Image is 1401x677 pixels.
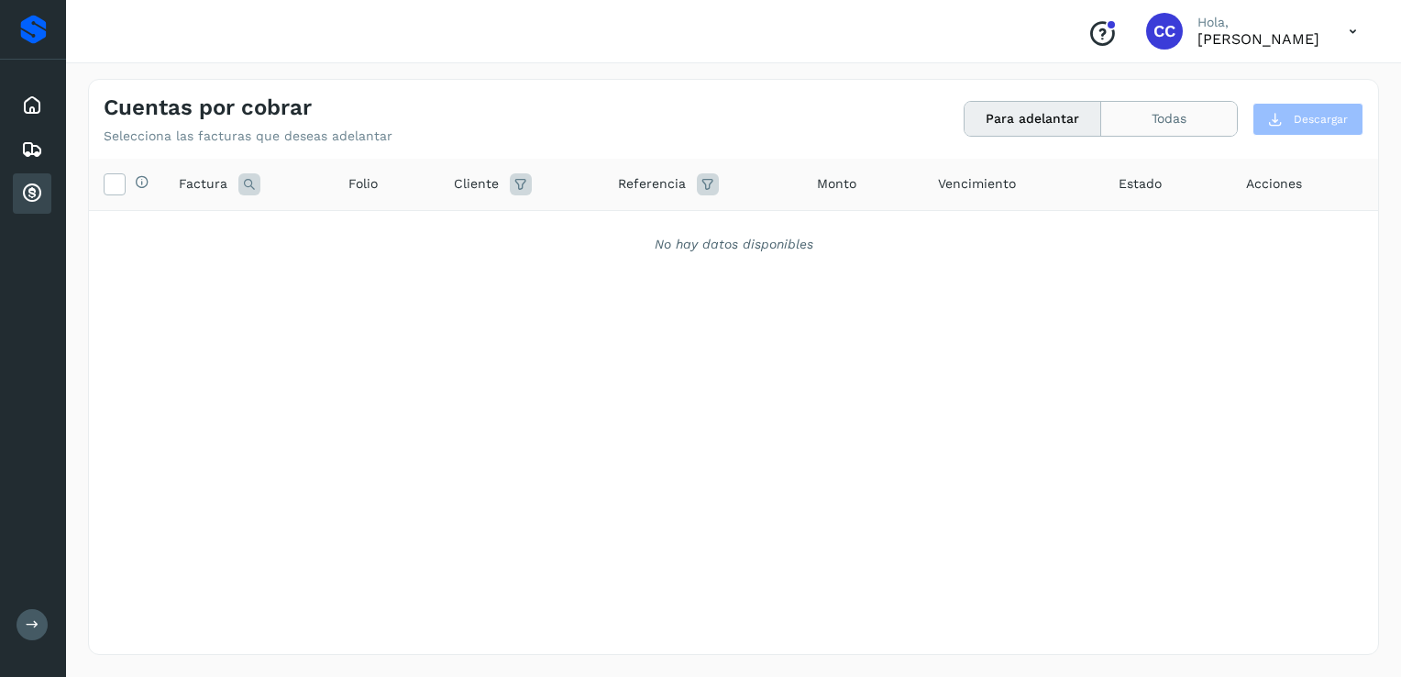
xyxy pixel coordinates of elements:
[1101,102,1237,136] button: Todas
[13,129,51,170] div: Embarques
[817,174,856,194] span: Monto
[1197,30,1319,48] p: Carlos Cardiel Castro
[1197,15,1319,30] p: Hola,
[965,102,1101,136] button: Para adelantar
[13,85,51,126] div: Inicio
[938,174,1016,194] span: Vencimiento
[1246,174,1302,194] span: Acciones
[618,174,686,194] span: Referencia
[179,174,227,194] span: Factura
[348,174,378,194] span: Folio
[104,94,312,121] h4: Cuentas por cobrar
[1294,111,1348,128] span: Descargar
[454,174,499,194] span: Cliente
[1252,103,1363,136] button: Descargar
[13,173,51,214] div: Cuentas por cobrar
[104,128,392,144] p: Selecciona las facturas que deseas adelantar
[1119,174,1162,194] span: Estado
[113,235,1354,254] div: No hay datos disponibles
